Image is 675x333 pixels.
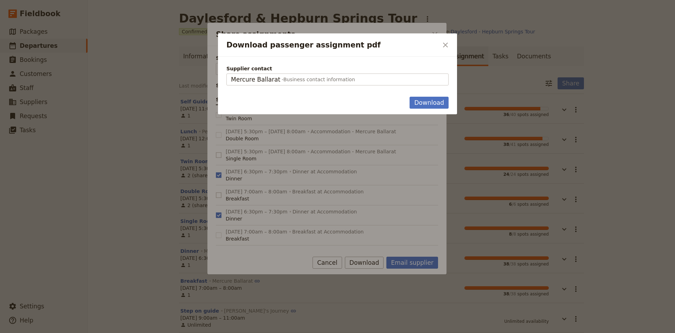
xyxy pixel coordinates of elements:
span: - Business contact information [282,76,355,83]
h2: Download passenger assignment pdf [226,40,438,50]
button: Close dialog [439,39,451,51]
span: Mercure Ballarat [231,75,280,84]
span: Supplier contact [226,65,449,72]
button: Download [410,97,449,109]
